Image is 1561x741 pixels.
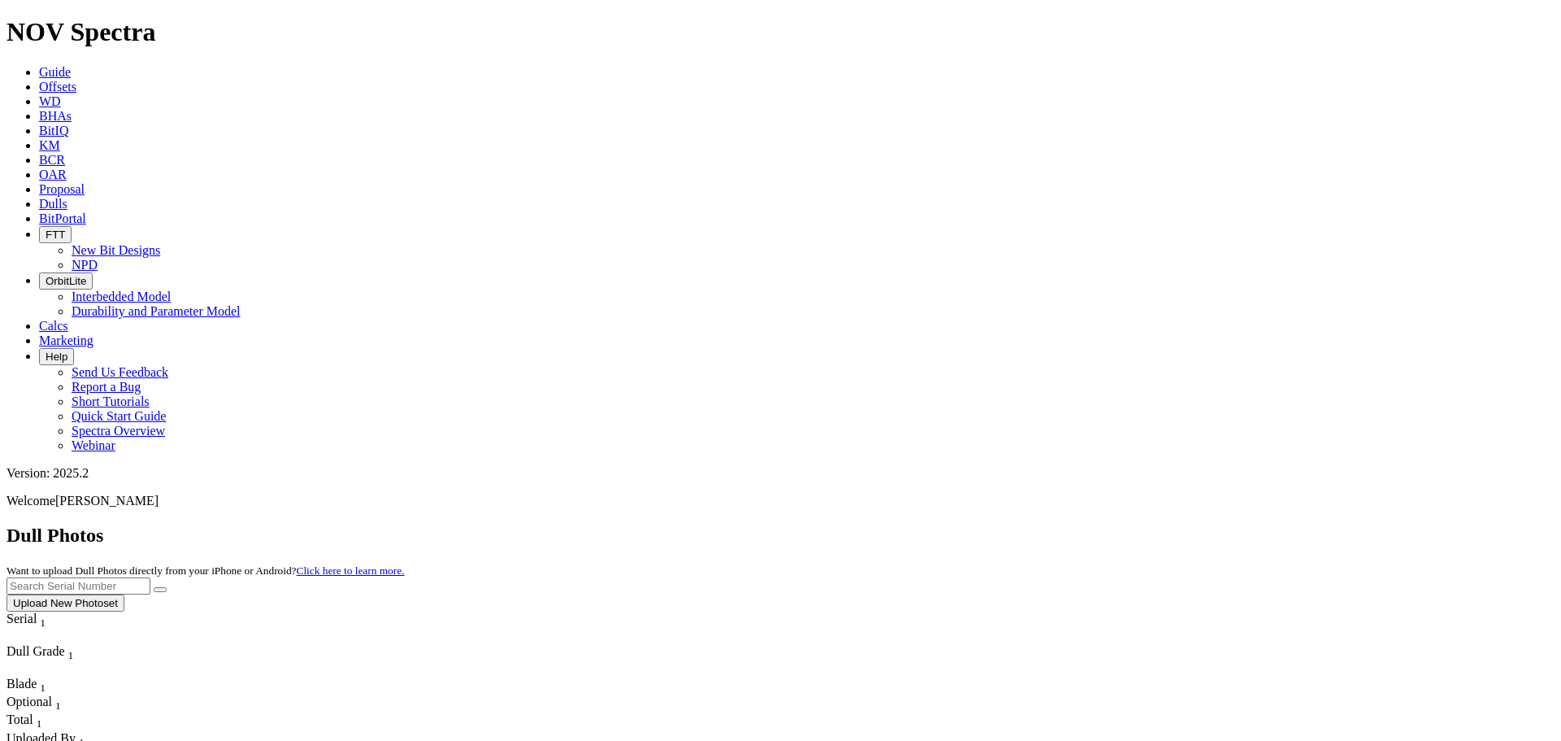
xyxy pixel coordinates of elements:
[39,168,67,181] a: OAR
[37,718,42,730] sub: 1
[7,695,52,708] span: Optional
[39,94,61,108] a: WD
[7,662,120,677] div: Column Menu
[39,348,74,365] button: Help
[68,644,74,658] span: Sort None
[7,17,1554,47] h1: NOV Spectra
[7,713,33,726] span: Total
[40,612,46,625] span: Sort None
[72,365,168,379] a: Send Us Feedback
[7,677,63,695] div: Sort None
[39,109,72,123] a: BHAs
[7,644,65,658] span: Dull Grade
[46,229,65,241] span: FTT
[39,124,68,137] a: BitIQ
[39,80,76,94] a: Offsets
[7,612,76,630] div: Serial Sort None
[72,438,115,452] a: Webinar
[39,182,85,196] a: Proposal
[39,153,65,167] a: BCR
[72,380,141,394] a: Report a Bug
[72,409,166,423] a: Quick Start Guide
[7,644,120,662] div: Dull Grade Sort None
[72,290,171,303] a: Interbedded Model
[7,578,150,595] input: Search Serial Number
[39,333,93,347] a: Marketing
[7,612,37,625] span: Serial
[7,695,63,713] div: Optional Sort None
[7,713,63,730] div: Total Sort None
[297,564,405,577] a: Click here to learn more.
[72,424,165,438] a: Spectra Overview
[72,258,98,272] a: NPD
[7,677,37,691] span: Blade
[7,677,63,695] div: Blade Sort None
[7,713,63,730] div: Sort None
[40,617,46,629] sub: 1
[39,226,72,243] button: FTT
[39,211,86,225] a: BitPortal
[55,494,159,508] span: [PERSON_NAME]
[7,612,76,644] div: Sort None
[7,644,120,677] div: Sort None
[7,630,76,644] div: Column Menu
[55,695,61,708] span: Sort None
[39,197,67,211] a: Dulls
[72,394,150,408] a: Short Tutorials
[72,304,241,318] a: Durability and Parameter Model
[37,713,42,726] span: Sort None
[7,695,63,713] div: Sort None
[46,275,86,287] span: OrbitLite
[7,525,1554,547] h2: Dull Photos
[7,466,1554,481] div: Version: 2025.2
[7,494,1554,508] p: Welcome
[39,138,60,152] a: KM
[40,677,46,691] span: Sort None
[55,700,61,712] sub: 1
[39,65,71,79] a: Guide
[72,243,160,257] a: New Bit Designs
[39,319,68,333] a: Calcs
[39,272,93,290] button: OrbitLite
[68,649,74,661] sub: 1
[7,595,124,612] button: Upload New Photoset
[46,351,67,363] span: Help
[40,682,46,694] sub: 1
[7,564,404,577] small: Want to upload Dull Photos directly from your iPhone or Android?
